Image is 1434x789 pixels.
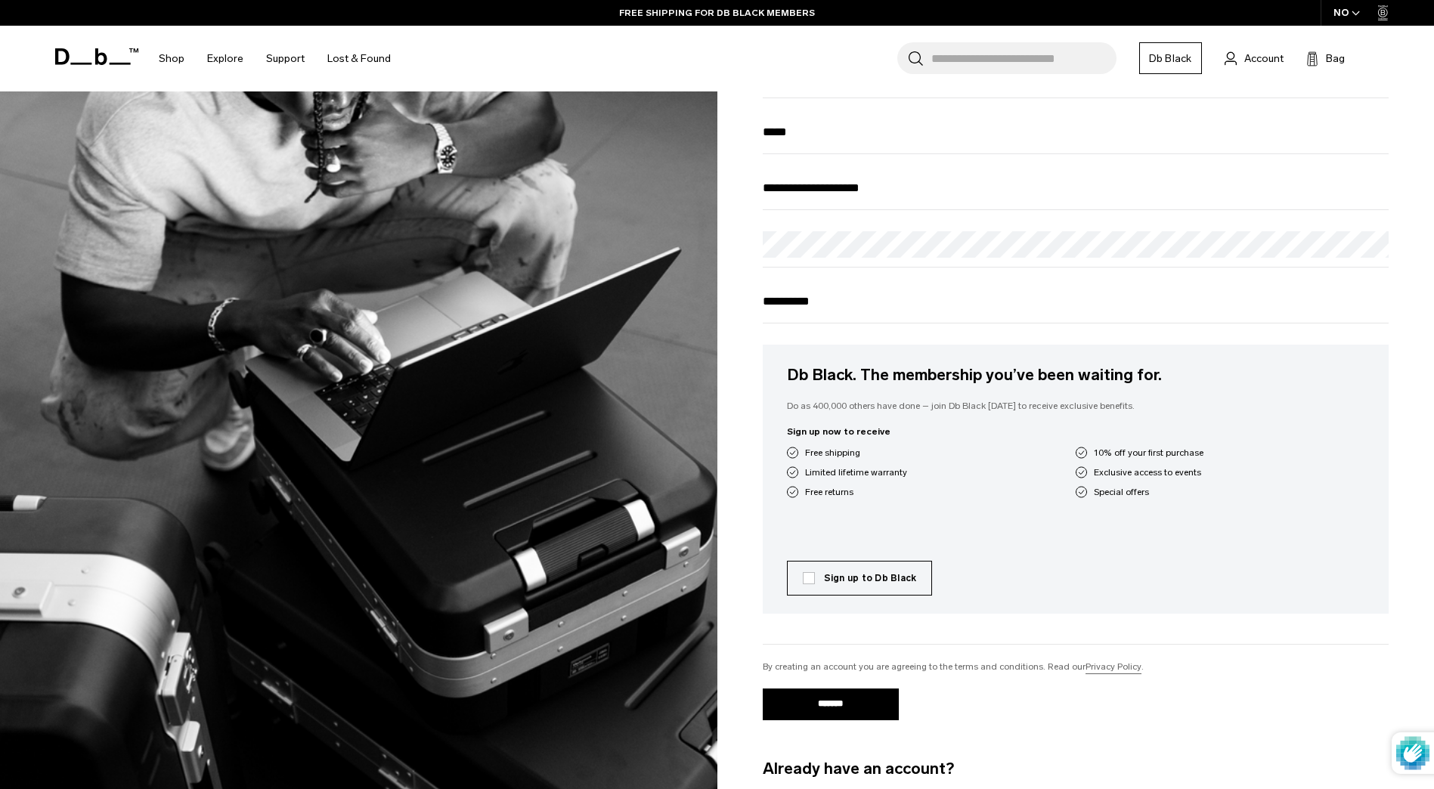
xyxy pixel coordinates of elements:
a: Lost & Found [327,32,391,85]
a: Explore [207,32,243,85]
a: Shop [159,32,184,85]
label: Sign up to Db Black [803,571,917,585]
span: Exclusive access to events [1094,466,1201,479]
a: Support [266,32,305,85]
a: Privacy Policy [1086,660,1141,673]
span: Special offers [1094,485,1149,499]
span: Bag [1326,51,1345,67]
button: Bag [1306,49,1345,67]
p: Sign up now to receive [787,425,1365,438]
span: Free returns [805,485,853,499]
span: Account [1244,51,1284,67]
h4: Db Black. The membership you’ve been waiting for. [787,363,1365,387]
nav: Main Navigation [147,26,402,91]
span: 10% off your first purchase [1094,446,1203,459]
div: By creating an account you are agreeing to the terms and conditions. Read our . [763,660,1389,673]
a: Db Black [1139,42,1202,74]
span: Limited lifetime warranty [805,466,907,479]
p: Do as 400,000 others have done – join Db Black [DATE] to receive exclusive benefits. [787,399,1365,413]
span: Free shipping [805,446,860,459]
img: Protected by hCaptcha [1396,732,1429,774]
a: Account [1225,49,1284,67]
a: FREE SHIPPING FOR DB BLACK MEMBERS [619,6,815,20]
